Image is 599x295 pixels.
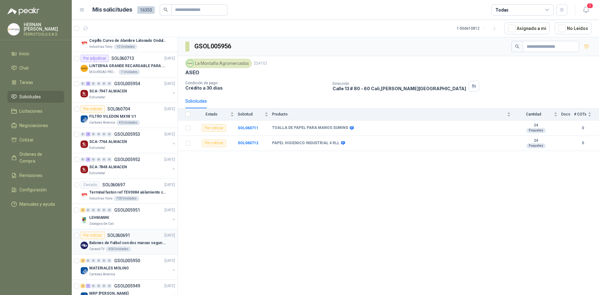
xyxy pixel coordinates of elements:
[19,136,34,143] span: Cotizar
[457,23,499,33] div: 1 - 50 de 10812
[89,272,115,277] p: Cartones America
[272,141,339,146] b: PAPEL HIGIENICO INDUSTRIAL 4 RLL
[91,132,96,136] div: 0
[86,258,90,263] div: 0
[574,108,599,120] th: # COTs
[137,6,155,14] span: 16355
[7,120,64,131] a: Negociaciones
[202,124,226,132] div: Por cotizar
[185,81,328,85] p: Condición de pago
[80,206,176,226] a: 2 0 0 0 0 0 GSOL005951[DATE] Company LogoLEHMANNIZoologico De Cali
[80,257,176,277] a: 2 0 0 0 0 0 GSOL005950[DATE] Company LogoMATERIALES MOLINOCartones America
[89,247,105,252] p: Caracol TV
[96,258,101,263] div: 0
[202,140,226,147] div: Por cotizar
[72,52,178,77] a: Por adjudicarSOL060713[DATE] Company LogoLINTERNA GRANDE RECARGABLE PARA ESPACIOS ABIERTOS 100-15...
[80,132,85,136] div: 0
[7,76,64,88] a: Tareas
[164,106,175,112] p: [DATE]
[89,215,109,221] p: LEHMANNI
[185,98,207,105] div: Solicitudes
[7,105,64,117] a: Licitaciones
[80,191,88,199] img: Company Logo
[7,148,64,167] a: Órdenes de Compra
[164,182,175,188] p: [DATE]
[80,55,109,62] div: Por adjudicar
[185,59,252,68] div: La Montaña Agromercados
[89,88,127,94] p: SCA-7947 ALMACEN
[272,112,506,116] span: Producto
[106,247,131,252] div: 400 Unidades
[587,3,593,9] span: 1
[272,108,514,120] th: Producto
[80,166,88,173] img: Company Logo
[91,157,96,162] div: 0
[107,81,112,86] div: 0
[194,112,229,116] span: Estado
[515,44,519,49] span: search
[185,85,328,91] p: Crédito a 30 días
[24,22,64,31] p: HERNAN [PERSON_NAME]
[19,108,42,115] span: Licitaciones
[555,22,592,34] button: No Leídos
[89,114,136,120] p: FILTRO VILEDON MX98 1/1
[7,48,64,60] a: Inicio
[80,208,85,212] div: 2
[91,258,96,263] div: 0
[80,65,88,72] img: Company Logo
[80,105,105,113] div: Por cotizar
[80,242,88,249] img: Company Logo
[19,93,41,100] span: Solicitudes
[80,115,88,123] img: Company Logo
[102,81,106,86] div: 0
[194,108,238,120] th: Estado
[185,69,199,76] p: ASEO
[72,103,178,128] a: Por cotizarSOL060704[DATE] Company LogoFILTRO VILEDON MX98 1/1Cartones America40 Unidades
[187,60,193,67] img: Company Logo
[102,183,125,187] p: SOL060697
[164,258,175,264] p: [DATE]
[19,65,29,71] span: Chat
[102,157,106,162] div: 0
[114,44,137,49] div: 10 Unidades
[19,201,55,208] span: Manuales y ayuda
[7,134,64,146] a: Cotizar
[164,233,175,238] p: [DATE]
[107,258,112,263] div: 0
[80,258,85,263] div: 2
[114,81,140,86] p: GSOL005954
[86,157,90,162] div: 4
[107,107,130,111] p: SOL060704
[89,221,114,226] p: Zoologico De Cali
[7,170,64,181] a: Remisiones
[89,70,117,75] p: SEGURIDAD PROVISER LTDA
[574,140,592,146] b: 0
[80,90,88,97] img: Company Logo
[96,284,101,288] div: 0
[24,32,64,36] p: FERROTOOLS S.A.S.
[80,81,85,86] div: 0
[7,91,64,103] a: Solicitudes
[238,108,272,120] th: Solicitud
[86,81,90,86] div: 3
[526,143,546,148] div: Paquetes
[102,208,106,212] div: 0
[96,157,101,162] div: 0
[19,172,42,179] span: Remisiones
[114,208,140,212] p: GSOL005951
[89,189,167,195] p: Terminal faston ref TEV0084 aislamiento completo
[19,79,33,86] span: Tareas
[91,81,96,86] div: 0
[89,139,127,145] p: SCA-7764 ALMACEN
[89,38,167,44] p: Cepillo Curvo de Alambre Látonado Ondulado con Mango Truper
[119,70,140,75] div: 7 Unidades
[107,157,112,162] div: 0
[89,171,105,176] p: Estrumetal
[114,196,139,201] div: 700 Unidades
[89,145,105,150] p: Estrumetal
[114,258,140,263] p: GSOL005950
[80,156,176,176] a: 0 4 0 0 0 0 GSOL005952[DATE] Company LogoSCA-7848 ALMACENEstrumetal
[561,108,574,120] th: Docs
[333,86,466,91] p: Calle 13 # 80 - 60 Cali , [PERSON_NAME][GEOGRAPHIC_DATA]
[89,196,113,201] p: Industrias Tomy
